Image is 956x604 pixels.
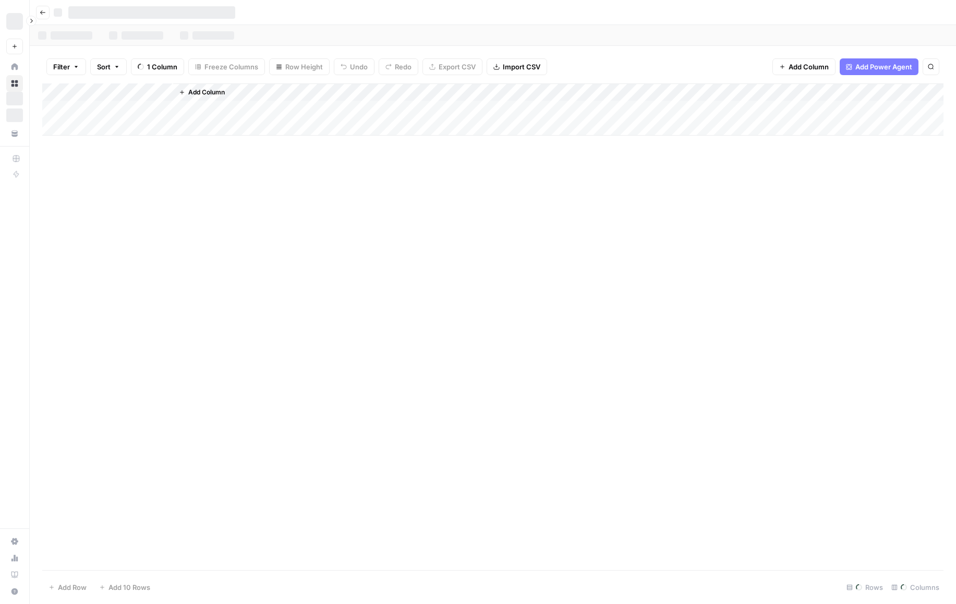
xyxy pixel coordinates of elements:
span: Sort [97,62,111,72]
button: Row Height [269,58,330,75]
button: Undo [334,58,374,75]
button: Add 10 Rows [93,579,156,596]
a: Home [6,58,23,75]
span: 1 Column [147,62,177,72]
span: Undo [350,62,368,72]
button: Export CSV [422,58,482,75]
button: 1 Column [131,58,184,75]
button: Freeze Columns [188,58,265,75]
div: Columns [887,579,943,596]
span: Redo [395,62,412,72]
span: Add Column [188,88,225,97]
span: Add 10 Rows [108,582,150,593]
button: Add Column [175,86,229,99]
button: Add Column [772,58,836,75]
a: Your Data [6,125,23,142]
button: Redo [379,58,418,75]
button: Add Power Agent [840,58,918,75]
span: Add Power Agent [855,62,912,72]
button: Filter [46,58,86,75]
a: Settings [6,533,23,550]
a: Learning Hub [6,566,23,583]
span: Freeze Columns [204,62,258,72]
span: Filter [53,62,70,72]
span: Export CSV [439,62,476,72]
button: Sort [90,58,127,75]
span: Row Height [285,62,323,72]
button: Add Row [42,579,93,596]
a: Usage [6,550,23,566]
span: Add Column [789,62,829,72]
a: Browse [6,75,23,92]
span: Import CSV [503,62,540,72]
div: Rows [842,579,887,596]
button: Import CSV [487,58,547,75]
button: Help + Support [6,583,23,600]
span: Add Row [58,582,87,593]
